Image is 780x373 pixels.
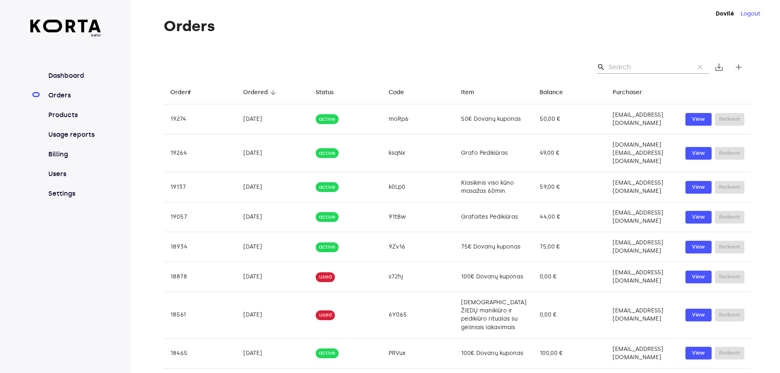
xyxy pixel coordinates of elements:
td: [DATE] [237,134,310,172]
span: View [690,310,708,320]
span: save_alt [714,62,724,72]
span: View [690,183,708,192]
td: 0,00 € [533,262,606,292]
input: Search [608,61,688,74]
td: 59,00 € [533,172,606,202]
td: 19057 [164,202,237,232]
button: Logout [741,10,760,18]
td: 50,00 € [533,104,606,134]
td: 18465 [164,338,237,368]
button: View [685,271,712,283]
a: Products [47,110,101,120]
div: Order# [170,88,191,97]
span: active [316,183,339,191]
a: Billing [47,149,101,159]
td: 50€ Dovanų kuponas [454,104,533,134]
td: 18878 [164,262,237,292]
span: active [316,349,339,357]
span: View [690,149,708,158]
td: 0,00 € [533,292,606,338]
span: Code [389,88,415,97]
div: Purchaser [613,88,642,97]
td: moRp6 [382,104,455,134]
button: View [685,181,712,194]
button: View [685,347,712,359]
span: View [690,272,708,282]
strong: Dovilė [716,10,734,17]
div: Ordered [243,88,268,97]
button: View [685,241,712,253]
span: used [316,273,335,281]
td: [EMAIL_ADDRESS][DOMAIN_NAME] [606,232,679,262]
td: PRVux [382,338,455,368]
td: 100€ Dovanų kuponas [454,262,533,292]
a: Users [47,169,101,179]
a: Dashboard [47,71,101,81]
button: View [685,147,712,160]
td: 49,00 € [533,134,606,172]
span: View [690,212,708,222]
span: active [316,149,339,157]
td: 100,00 € [533,338,606,368]
td: Klasikinis viso kūno masažas 60min. [454,172,533,202]
td: [DATE] [237,172,310,202]
span: View [690,115,708,124]
span: active [316,213,339,221]
td: [DATE] [237,338,310,368]
span: Balance [540,88,574,97]
span: Purchaser [613,88,653,97]
span: Status [316,88,344,97]
td: [DATE] [237,262,310,292]
td: [EMAIL_ADDRESS][DOMAIN_NAME] [606,202,679,232]
div: Code [389,88,404,97]
td: 6Y065 [382,292,455,338]
span: add [734,62,744,72]
td: 19274 [164,104,237,134]
span: Order# [170,88,201,97]
span: Item [461,88,485,97]
button: View [685,309,712,321]
td: 75€ Dovanų kuponas [454,232,533,262]
td: s72hj [382,262,455,292]
td: 9Zv16 [382,232,455,262]
td: 19137 [164,172,237,202]
button: Export [709,57,729,77]
div: Balance [540,88,563,97]
button: View [685,113,712,126]
td: 91tBw [382,202,455,232]
td: [EMAIL_ADDRESS][DOMAIN_NAME] [606,172,679,202]
a: Orders [47,90,101,100]
td: ksqNx [382,134,455,172]
span: Ordered [243,88,278,97]
div: Item [461,88,474,97]
div: Status [316,88,334,97]
span: Search [597,63,605,71]
td: [EMAIL_ADDRESS][DOMAIN_NAME] [606,338,679,368]
td: [DOMAIN_NAME][EMAIL_ADDRESS][DOMAIN_NAME] [606,134,679,172]
td: [DATE] [237,202,310,232]
td: Grafo Pedikiūras [454,134,533,172]
button: View [685,211,712,224]
td: [DATE] [237,232,310,262]
span: arrow_downward [269,89,277,96]
td: [DEMOGRAPHIC_DATA] ŽIEDŲ manikiūro ir pedikiūro ritualas su geliniais lakavimais [454,292,533,338]
td: k0Lp0 [382,172,455,202]
td: Grafaitės Pedikiūras [454,202,533,232]
td: 44,00 € [533,202,606,232]
td: 18561 [164,292,237,338]
span: View [690,242,708,252]
img: Korta [30,20,101,32]
td: [DATE] [237,104,310,134]
span: active [316,243,339,251]
td: 100€ Dovanų kuponas [454,338,533,368]
td: 19264 [164,134,237,172]
span: beta [30,32,101,38]
button: Create new gift card [729,57,748,77]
